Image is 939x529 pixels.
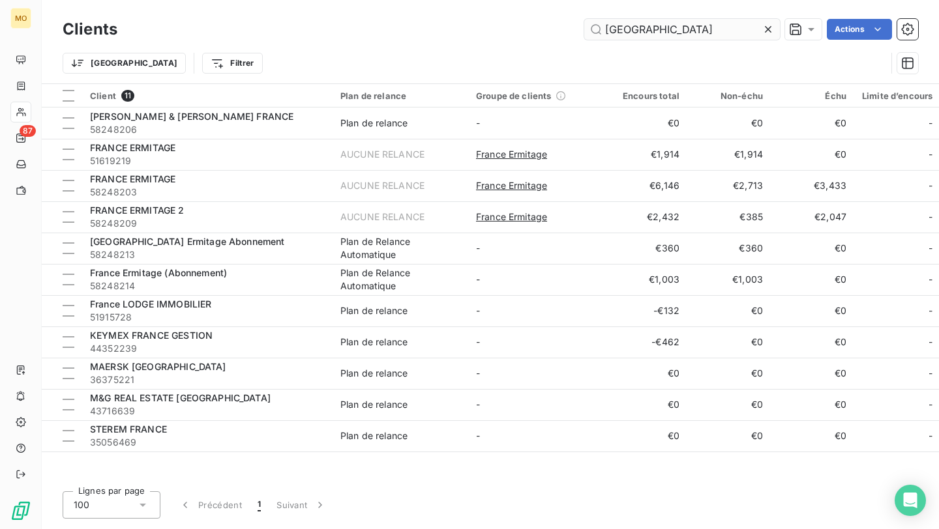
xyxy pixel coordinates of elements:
[771,233,854,264] td: €0
[929,242,932,255] span: -
[862,91,932,101] div: Limite d’encours
[687,233,771,264] td: €360
[250,491,269,519] button: 1
[74,498,89,511] span: 100
[90,236,285,247] span: [GEOGRAPHIC_DATA] Ermitage Abonnement
[90,111,293,122] span: [PERSON_NAME] & [PERSON_NAME] FRANCE
[771,389,854,420] td: €0
[90,154,325,167] span: 51619219
[340,266,460,293] div: Plan de Relance Automatique
[929,429,932,442] span: -
[604,264,687,295] td: €1,003
[771,107,854,139] td: €0
[476,242,480,253] span: -
[340,210,425,223] div: AUCUNE RELANCE
[687,326,771,358] td: €0
[604,420,687,451] td: €0
[10,8,31,29] div: MO
[90,330,213,341] span: KEYMEX FRANCE GESTION
[929,304,932,317] span: -
[90,217,325,230] span: 58248209
[340,398,408,411] div: Plan de relance
[476,210,547,223] span: France Ermitage
[90,361,226,372] span: MAERSK [GEOGRAPHIC_DATA]
[687,139,771,170] td: €1,914
[340,179,425,192] div: AUCUNE RELANCE
[269,491,335,519] button: Suivant
[929,398,932,411] span: -
[258,498,261,511] span: 1
[779,91,846,101] div: Échu
[476,91,552,101] span: Groupe de clients
[771,139,854,170] td: €0
[929,210,932,223] span: -
[929,273,932,286] span: -
[771,326,854,358] td: €0
[687,358,771,389] td: €0
[604,358,687,389] td: €0
[90,405,325,418] span: 43716639
[90,436,325,449] span: 35056469
[90,311,325,324] span: 51915728
[340,367,408,380] div: Plan de relance
[604,201,687,233] td: €2,432
[171,491,250,519] button: Précédent
[604,107,687,139] td: €0
[20,125,36,137] span: 87
[340,148,425,161] div: AUCUNE RELANCE
[929,148,932,161] span: -
[202,53,262,74] button: Filtrer
[771,201,854,233] td: €2,047
[771,295,854,326] td: €0
[771,420,854,451] td: €0
[90,91,116,101] span: Client
[476,148,547,161] span: France Ermitage
[604,233,687,264] td: €360
[90,342,325,355] span: 44352239
[476,336,480,347] span: -
[476,399,480,410] span: -
[584,19,780,40] input: Rechercher
[90,186,325,199] span: 58248203
[63,53,186,74] button: [GEOGRAPHIC_DATA]
[771,170,854,201] td: €3,433
[604,389,687,420] td: €0
[604,326,687,358] td: -€462
[687,170,771,201] td: €2,713
[687,107,771,139] td: €0
[340,235,460,261] div: Plan de Relance Automatique
[476,117,480,128] span: -
[90,279,325,293] span: 58248214
[90,392,271,403] span: M&G REAL ESTATE [GEOGRAPHIC_DATA]
[90,142,175,153] span: FRANCE ERMITAGE
[340,429,408,442] div: Plan de relance
[687,264,771,295] td: €1,003
[476,430,480,441] span: -
[695,91,763,101] div: Non-échu
[687,295,771,326] td: €0
[687,420,771,451] td: €0
[929,117,932,130] span: -
[895,485,926,516] div: Open Intercom Messenger
[90,373,325,386] span: 36375221
[612,91,679,101] div: Encours total
[121,90,134,102] span: 11
[827,19,892,40] button: Actions
[476,367,480,379] span: -
[929,367,932,380] span: -
[604,139,687,170] td: €1,914
[771,264,854,295] td: €0
[929,179,932,192] span: -
[687,389,771,420] td: €0
[604,295,687,326] td: -€132
[476,274,480,285] span: -
[10,500,31,521] img: Logo LeanPay
[340,304,408,317] div: Plan de relance
[604,170,687,201] td: €6,146
[90,423,167,435] span: STEREM FRANCE
[771,358,854,389] td: €0
[687,201,771,233] td: €385
[340,117,408,130] div: Plan de relance
[90,123,325,136] span: 58248206
[340,336,408,349] div: Plan de relance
